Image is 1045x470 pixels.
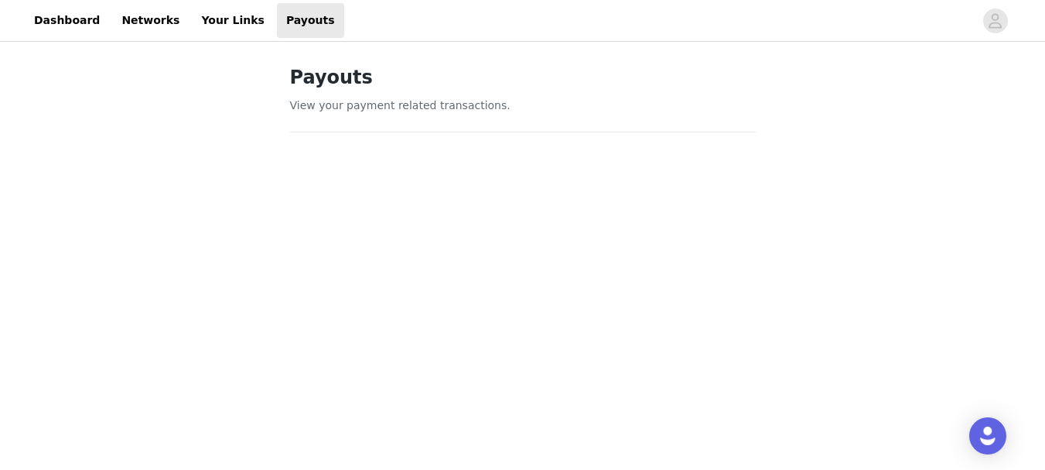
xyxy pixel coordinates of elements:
[290,98,756,114] p: View your payment related transactions.
[969,417,1006,455] div: Open Intercom Messenger
[290,63,756,91] h1: Payouts
[192,3,274,38] a: Your Links
[277,3,344,38] a: Payouts
[25,3,109,38] a: Dashboard
[988,9,1002,33] div: avatar
[112,3,189,38] a: Networks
